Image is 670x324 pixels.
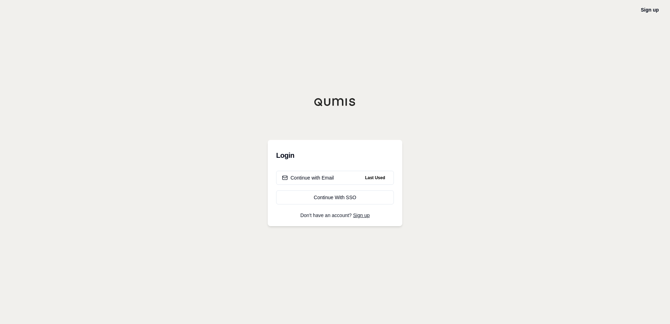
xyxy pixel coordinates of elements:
[282,194,388,201] div: Continue With SSO
[362,174,388,182] span: Last Used
[276,213,394,218] p: Don't have an account?
[276,171,394,185] button: Continue with EmailLast Used
[353,212,370,218] a: Sign up
[314,98,356,106] img: Qumis
[276,148,394,162] h3: Login
[276,190,394,204] a: Continue With SSO
[282,174,334,181] div: Continue with Email
[641,7,659,13] a: Sign up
